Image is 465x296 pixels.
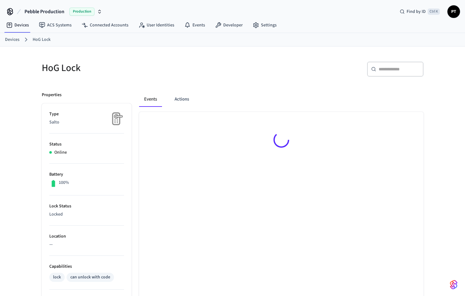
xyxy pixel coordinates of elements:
p: Location [49,233,124,240]
div: can unlock with code [70,274,110,281]
img: Placeholder Lock Image [108,111,124,127]
a: Devices [5,36,19,43]
p: Status [49,141,124,148]
span: Pebble Production [24,8,64,15]
p: Type [49,111,124,118]
p: Properties [42,92,62,98]
a: Events [179,19,210,31]
p: 100% [59,179,69,186]
p: Online [54,149,67,156]
div: lock [53,274,61,281]
p: Lock Status [49,203,124,210]
a: Developer [210,19,248,31]
a: User Identities [133,19,179,31]
span: Find by ID [407,8,426,15]
span: Ctrl K [428,8,440,15]
div: Find by IDCtrl K [395,6,445,17]
span: PT [448,6,459,17]
p: Locked [49,211,124,218]
p: — [49,241,124,248]
p: Capabilities [49,263,124,270]
button: PT [447,5,460,18]
p: Battery [49,171,124,178]
h5: HoG Lock [42,62,229,74]
button: Events [139,92,162,107]
div: ant example [139,92,424,107]
button: Actions [170,92,194,107]
a: HoG Lock [33,36,51,43]
a: Settings [248,19,282,31]
a: Devices [1,19,34,31]
a: ACS Systems [34,19,77,31]
p: Salto [49,119,124,126]
span: Production [69,8,95,16]
img: SeamLogoGradient.69752ec5.svg [450,280,457,290]
a: Connected Accounts [77,19,133,31]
